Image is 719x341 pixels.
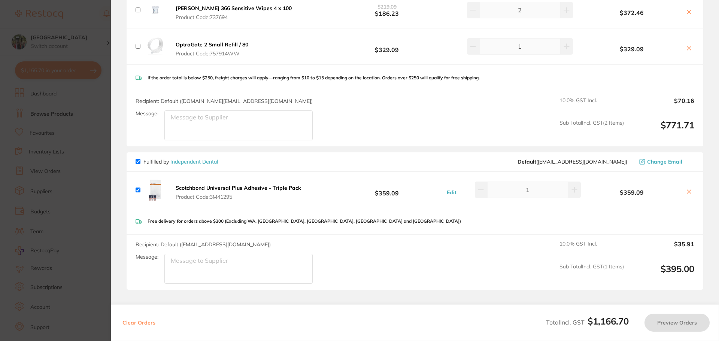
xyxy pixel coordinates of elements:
[644,314,710,332] button: Preview Orders
[143,34,167,58] img: d2U5NTkyeA
[647,159,682,165] span: Change Email
[588,316,629,327] b: $1,166.70
[518,158,536,165] b: Default
[136,98,313,104] span: Recipient: Default ( [DOMAIN_NAME][EMAIL_ADDRESS][DOMAIN_NAME] )
[518,159,627,165] span: orders@independentdental.com.au
[331,183,443,197] b: $359.09
[148,75,480,80] p: If the order total is below $250, freight charges will apply—ranging from $10 to $15 depending on...
[176,194,301,200] span: Product Code: 3M41295
[630,264,694,284] output: $395.00
[176,51,248,57] span: Product Code: 757914WW
[559,241,624,257] span: 10.0 % GST Incl.
[136,110,158,117] label: Message:
[559,120,624,140] span: Sub Total Incl. GST ( 2 Items)
[559,97,624,114] span: 10.0 % GST Incl.
[630,120,694,140] output: $771.71
[176,41,248,48] b: OptraGate 2 Small Refill / 80
[176,185,301,191] b: Scotchbond Universal Plus Adhesive - Triple Pack
[583,9,681,16] b: $372.46
[445,189,459,196] button: Edit
[559,264,624,284] span: Sub Total Incl. GST ( 1 Items)
[331,39,443,53] b: $329.09
[176,5,292,12] b: [PERSON_NAME] 366 Sensitive Wipes 4 x 100
[630,97,694,114] output: $70.16
[173,5,294,21] button: [PERSON_NAME] 366 Sensitive Wipes 4 x 100 Product Code:737694
[120,314,158,332] button: Clear Orders
[173,185,303,200] button: Scotchbond Universal Plus Adhesive - Triple Pack Product Code:3M41295
[331,3,443,17] b: $186.23
[583,46,681,52] b: $329.09
[583,189,681,196] b: $359.09
[176,14,292,20] span: Product Code: 737694
[148,219,461,224] p: Free delivery for orders above $300 (Excluding WA, [GEOGRAPHIC_DATA], [GEOGRAPHIC_DATA], [GEOGRAP...
[136,254,158,260] label: Message:
[546,319,629,326] span: Total Incl. GST
[173,41,251,57] button: OptraGate 2 Small Refill / 80 Product Code:757914WW
[377,3,397,10] span: $219.09
[630,241,694,257] output: $35.91
[637,158,694,165] button: Change Email
[170,158,218,165] a: Independent Dental
[143,159,218,165] p: Fulfilled by
[136,241,271,248] span: Recipient: Default ( [EMAIL_ADDRESS][DOMAIN_NAME] )
[143,178,167,202] img: a3VyMzc0Mw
